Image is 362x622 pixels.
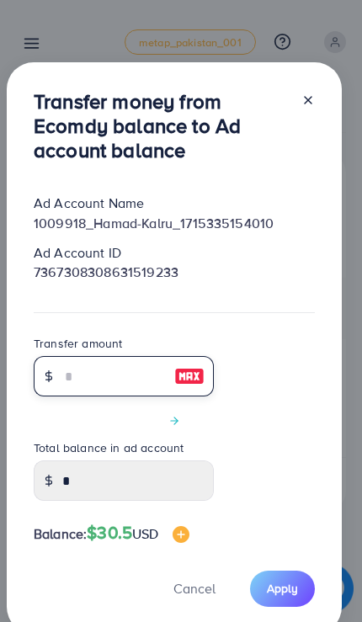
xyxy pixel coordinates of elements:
div: 1009918_Hamad-Kalru_1715335154010 [20,214,328,233]
button: Apply [250,571,315,607]
h4: $30.5 [87,523,189,544]
span: Cancel [173,579,216,598]
button: Cancel [152,571,237,607]
label: Transfer amount [34,335,122,352]
h3: Transfer money from Ecomdy balance to Ad account balance [34,89,288,162]
img: image [173,526,189,543]
span: Apply [267,580,298,597]
div: 7367308308631519233 [20,263,328,282]
label: Total balance in ad account [34,439,184,456]
div: Ad Account ID [20,243,328,263]
span: Balance: [34,524,87,544]
div: Ad Account Name [20,194,328,213]
span: USD [132,524,158,543]
img: image [174,366,205,386]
